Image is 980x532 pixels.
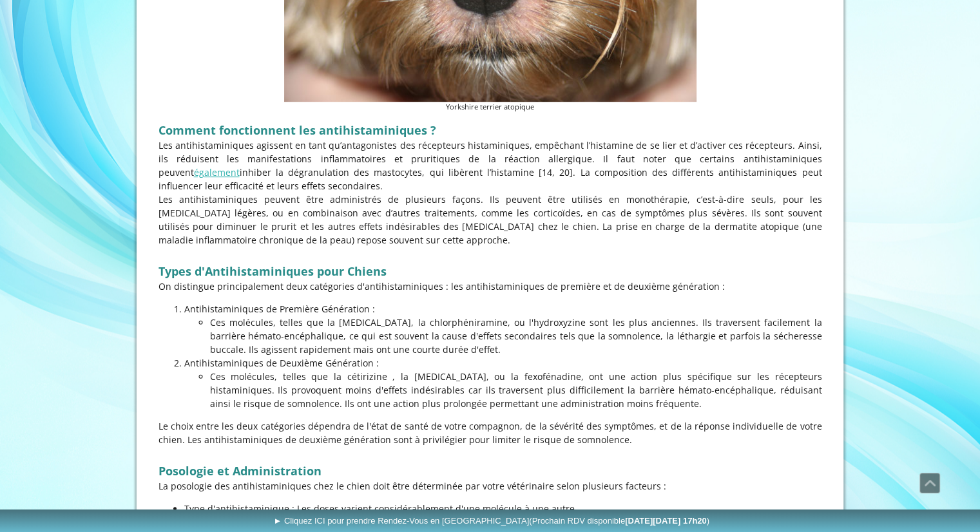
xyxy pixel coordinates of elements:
[159,122,436,138] span: Comment fonctionnent les antihistaminiques ?
[159,193,822,247] p: Les antihistaminiques peuvent être administrés de plusieurs façons. Ils peuvent être utilisés en ...
[184,302,822,316] p: Antihistaminiques de Première Génération :
[529,516,709,526] span: (Prochain RDV disponible )
[920,473,939,493] span: Défiler vers le haut
[210,370,822,410] p: Ces molécules, telles que la cétirizine , la [MEDICAL_DATA], ou la fexofénadine, ont une action p...
[184,502,822,515] p: Type d'antihistaminique : Les doses varient considérablement d'une molécule à une autre.
[194,166,240,178] a: également
[159,419,822,446] p: Le choix entre les deux catégories dépendra de l'état de santé de votre compagnon, de la sévérité...
[159,463,322,479] strong: Posologie et Administration
[159,479,822,493] p: La posologie des antihistaminiques chez le chien doit être déterminée par votre vétérinaire selon...
[210,316,822,356] p: Ces molécules, telles que la [MEDICAL_DATA], la chlorphéniramine, ou l'hydroxyzine sont les plus ...
[184,356,822,370] p: Antihistaminiques de Deuxième Génération :
[919,473,940,493] a: Défiler vers le haut
[159,280,822,293] p: On distingue principalement deux catégories d'antihistaminiques : les antihistaminiques de premiè...
[625,516,707,526] b: [DATE][DATE] 17h20
[273,516,709,526] span: ► Cliquez ICI pour prendre Rendez-Vous en [GEOGRAPHIC_DATA]
[159,138,822,193] p: Les antihistaminiques agissent en tant qu’antagonistes des récepteurs histaminiques, empêchant l’...
[159,263,387,279] strong: Types d'Antihistaminiques pour Chiens
[284,102,697,113] figcaption: Yorkshire terrier atopique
